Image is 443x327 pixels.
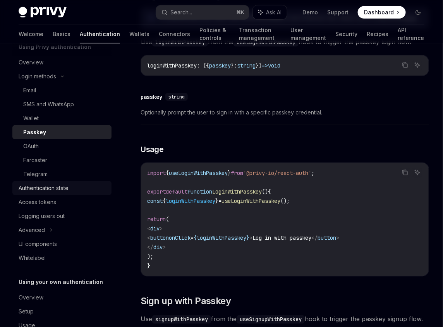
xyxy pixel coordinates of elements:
[268,188,271,195] span: {
[318,235,336,242] span: button
[209,62,231,69] span: passkey
[153,244,163,251] span: div
[19,239,57,249] div: UI components
[19,197,56,207] div: Access tokens
[156,5,249,19] button: Search...⌘K
[197,235,246,242] span: loginWithPasskey
[23,114,39,123] div: Wallet
[336,235,339,242] span: >
[169,170,228,176] span: useLoginWithPasskey
[166,188,187,195] span: default
[280,197,290,204] span: ();
[302,9,318,16] a: Demo
[243,170,311,176] span: '@privy-io/react-auth'
[367,25,388,43] a: Recipes
[335,25,357,43] a: Security
[12,83,112,97] a: Email
[252,235,311,242] span: Log in with passkey
[12,209,112,223] a: Logging users out
[166,216,169,223] span: (
[166,170,169,176] span: {
[12,111,112,125] a: Wallet
[266,9,282,16] span: Ask AI
[262,188,268,195] span: ()
[268,62,280,69] span: void
[147,216,166,223] span: return
[171,8,192,17] div: Search...
[23,100,74,109] div: SMS and WhatsApp
[237,62,256,69] span: string
[19,7,67,18] img: dark logo
[249,235,252,242] span: >
[160,225,163,232] span: >
[147,263,150,270] span: }
[236,9,244,16] span: ⌘ K
[212,188,262,195] span: LoginWithPasskey
[364,9,394,16] span: Dashboard
[12,291,112,305] a: Overview
[231,170,243,176] span: from
[19,253,46,263] div: Whitelabel
[19,225,45,235] div: Advanced
[412,60,422,70] button: Ask AI
[12,139,112,153] a: OAuth
[12,97,112,111] a: SMS and WhatsApp
[163,197,166,204] span: {
[141,295,231,308] span: Sign up with Passkey
[147,253,153,260] span: );
[253,5,287,19] button: Ask AI
[23,86,36,95] div: Email
[23,170,48,179] div: Telegram
[19,211,65,221] div: Logging users out
[311,170,314,176] span: ;
[141,108,429,117] span: Optionally prompt the user to sign in with a specific passkey credential.
[147,170,166,176] span: import
[187,188,212,195] span: function
[147,188,166,195] span: export
[163,244,166,251] span: >
[412,6,424,19] button: Toggle dark mode
[147,244,153,251] span: </
[239,25,281,43] a: Transaction management
[398,25,424,43] a: API reference
[327,9,349,16] a: Support
[197,62,209,69] span: : ({
[141,144,164,155] span: Usage
[159,25,190,43] a: Connectors
[290,25,326,43] a: User management
[12,55,112,69] a: Overview
[12,251,112,265] a: Whitelabel
[262,62,268,69] span: =>
[152,315,211,324] code: signupWithPasskey
[412,168,422,178] button: Ask AI
[218,197,221,204] span: =
[80,25,120,43] a: Authentication
[12,237,112,251] a: UI components
[169,235,191,242] span: onClick
[147,225,150,232] span: <
[23,142,39,151] div: OAuth
[53,25,70,43] a: Basics
[237,315,305,324] code: useSignupWithPasskey
[23,128,46,137] div: Passkey
[191,235,194,242] span: =
[358,6,406,19] a: Dashboard
[12,195,112,209] a: Access tokens
[400,168,410,178] button: Copy the contents from the code block
[168,94,185,100] span: string
[215,197,218,204] span: }
[12,181,112,195] a: Authentication state
[400,60,410,70] button: Copy the contents from the code block
[19,58,43,67] div: Overview
[19,25,43,43] a: Welcome
[166,197,215,204] span: loginWithPasskey
[256,62,262,69] span: })
[147,235,150,242] span: <
[147,197,163,204] span: const
[311,235,318,242] span: </
[246,235,249,242] span: }
[12,305,112,318] a: Setup
[23,156,47,165] div: Farcaster
[12,153,112,167] a: Farcaster
[19,277,103,287] h5: Using your own authentication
